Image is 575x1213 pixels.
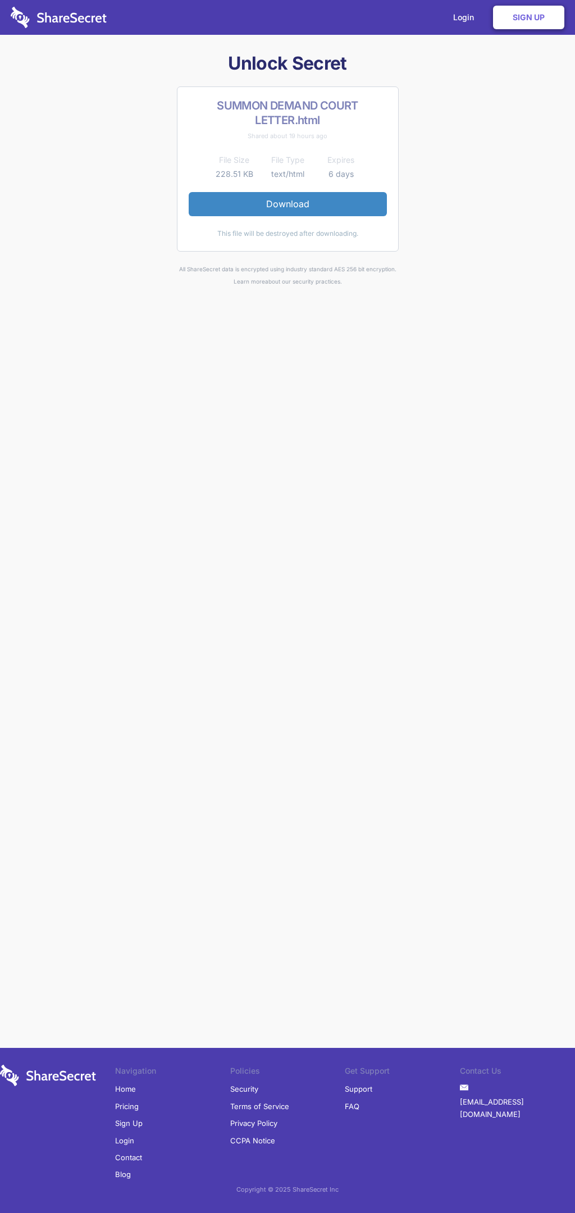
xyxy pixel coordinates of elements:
[115,1080,136,1097] a: Home
[345,1065,460,1080] li: Get Support
[115,1132,134,1149] a: Login
[189,130,387,142] div: Shared about 19 hours ago
[493,6,564,29] a: Sign Up
[230,1098,289,1115] a: Terms of Service
[208,153,261,167] th: File Size
[115,1166,131,1183] a: Blog
[115,1065,230,1080] li: Navigation
[189,98,387,127] h2: SUMMON DEMAND COURT LETTER.html
[230,1065,345,1080] li: Policies
[11,7,107,28] img: logo-wordmark-white-trans-d4663122ce5f474addd5e946df7df03e33cb6a1c49d2221995e7729f52c070b2.svg
[345,1080,372,1097] a: Support
[460,1065,575,1080] li: Contact Us
[230,1115,277,1132] a: Privacy Policy
[345,1098,359,1115] a: FAQ
[314,153,368,167] th: Expires
[115,1149,142,1166] a: Contact
[115,1115,143,1132] a: Sign Up
[261,167,314,181] td: text/html
[234,278,265,285] a: Learn more
[208,167,261,181] td: 228.51 KB
[115,1098,139,1115] a: Pricing
[189,192,387,216] a: Download
[261,153,314,167] th: File Type
[230,1080,258,1097] a: Security
[460,1093,575,1123] a: [EMAIL_ADDRESS][DOMAIN_NAME]
[189,227,387,240] div: This file will be destroyed after downloading.
[230,1132,275,1149] a: CCPA Notice
[314,167,368,181] td: 6 days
